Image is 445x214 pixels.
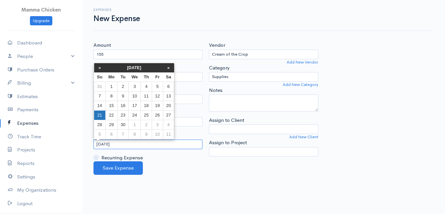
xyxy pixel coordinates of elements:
label: Recurring Expense [101,154,143,162]
th: Tu [118,72,128,82]
td: 4 [163,120,174,129]
td: 28 [94,120,106,129]
td: 9 [141,129,152,139]
button: Save Expense [93,161,143,175]
td: 9 [118,91,128,101]
th: Su [94,72,106,82]
td: 8 [128,129,141,139]
td: 11 [163,129,174,139]
th: Th [141,72,152,82]
th: We [128,72,141,82]
td: 15 [105,101,118,110]
td: 27 [163,110,174,120]
th: Mo [105,72,118,82]
td: 23 [118,110,128,120]
th: Fr [152,72,163,82]
td: 4 [141,82,152,91]
td: 5 [152,82,163,91]
label: Assign to Client [209,117,244,124]
th: [DATE] [105,63,163,72]
td: 17 [128,101,141,110]
label: Category [209,64,229,72]
td: 19 [152,101,163,110]
td: 2 [141,120,152,129]
td: 31 [94,82,106,91]
td: 18 [141,101,152,110]
td: 20 [163,101,174,110]
td: 3 [152,120,163,129]
td: 11 [141,91,152,101]
td: 7 [118,129,128,139]
a: Add New Client [289,134,318,140]
th: « [94,63,106,72]
h6: Expenses [93,8,140,12]
td: 5 [94,129,106,139]
td: 10 [128,91,141,101]
td: 13 [163,91,174,101]
td: 1 [128,120,141,129]
td: 22 [105,110,118,120]
td: 1 [105,82,118,91]
label: Vendor [209,41,225,49]
td: 10 [152,129,163,139]
td: 12 [152,91,163,101]
td: 26 [152,110,163,120]
td: 3 [128,82,141,91]
h1: New Expense [93,14,140,23]
span: Mamma Chicken [21,7,61,13]
th: Sa [163,72,174,82]
td: 14 [94,101,106,110]
td: 6 [163,82,174,91]
td: 2 [118,82,128,91]
td: 7 [94,91,106,101]
td: 29 [105,120,118,129]
td: 16 [118,101,128,110]
a: Upgrade [30,16,52,26]
td: 6 [105,129,118,139]
td: 24 [128,110,141,120]
a: Add New Category [283,82,318,88]
a: Add New Vendor [287,59,318,65]
td: 8 [105,91,118,101]
label: Notes [209,87,222,94]
label: Assign to Project [209,139,247,147]
td: 30 [118,120,128,129]
td: 21 [94,110,106,120]
label: Amount [93,41,111,49]
th: » [163,63,174,72]
td: 25 [141,110,152,120]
